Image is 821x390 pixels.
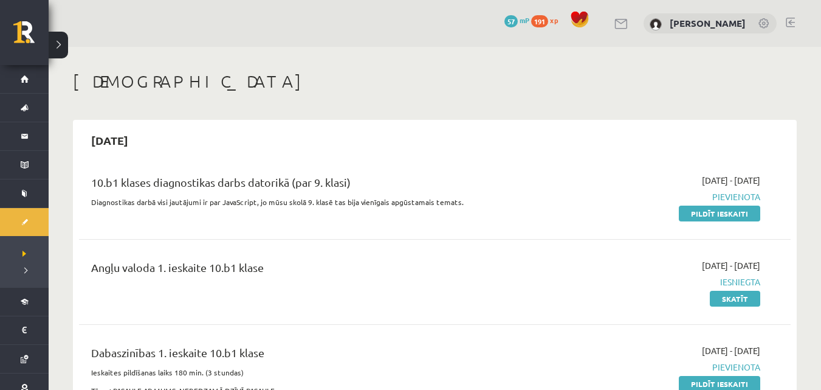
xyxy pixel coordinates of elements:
[91,344,531,367] div: Dabaszinības 1. ieskaite 10.b1 klase
[91,367,531,378] p: Ieskaites pildīšanas laiks 180 min. (3 stundas)
[702,259,760,272] span: [DATE] - [DATE]
[504,15,518,27] span: 57
[550,15,558,25] span: xp
[549,276,760,288] span: Iesniegta
[650,18,662,30] img: Ketija Dzilna
[531,15,564,25] a: 191 xp
[91,259,531,282] div: Angļu valoda 1. ieskaite 10.b1 klase
[710,291,760,307] a: Skatīt
[91,174,531,197] div: 10.b1 klases diagnostikas darbs datorikā (par 9. klasi)
[679,206,760,221] a: Pildīt ieskaiti
[702,344,760,357] span: [DATE] - [DATE]
[549,361,760,374] span: Pievienota
[73,71,797,92] h1: [DEMOGRAPHIC_DATA]
[13,21,49,52] a: Rīgas 1. Tālmācības vidusskola
[549,190,760,203] span: Pievienota
[520,15,529,25] span: mP
[702,174,760,187] span: [DATE] - [DATE]
[504,15,529,25] a: 57 mP
[670,17,746,29] a: [PERSON_NAME]
[79,126,140,155] h2: [DATE]
[91,197,531,207] p: Diagnostikas darbā visi jautājumi ir par JavaScript, jo mūsu skolā 9. klasē tas bija vienīgais ap...
[531,15,548,27] span: 191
